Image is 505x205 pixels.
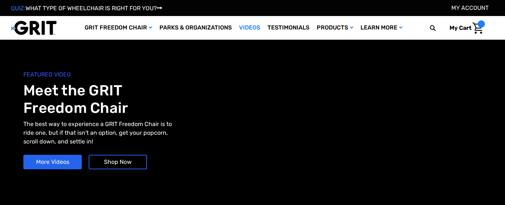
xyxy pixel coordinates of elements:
span: QUIZ: [11,5,26,12]
a: Learn More [357,16,406,40]
a: Testimonials [264,16,313,40]
input: Search [433,20,444,36]
a: Parks & Organizations [156,16,235,40]
p: The best way to experience a GRIT Freedom Chair is to ride one, but if that isn't an option, get ... [23,120,184,146]
img: Cart [473,23,483,34]
a: Cart with 0 items [444,20,485,36]
a: More Videos [23,155,82,169]
h1: Meet the GRIT Freedom Chair [23,82,252,117]
a: Account [451,4,489,11]
a: Videos [235,16,264,40]
a: GRIT Freedom Chair [81,16,156,40]
span: My Cart [450,24,471,31]
a: Products [313,16,357,40]
a: QUIZ:WHAT TYPE OF WHEELCHAIR IS RIGHT FOR YOU? [11,5,162,12]
span: FEATURED VIDEO [23,70,252,79]
iframe: YouTube video player [257,63,478,191]
img: GRIT All-Terrain Wheelchair and Mobility Equipment [11,20,57,35]
a: Shop Now [89,155,147,169]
